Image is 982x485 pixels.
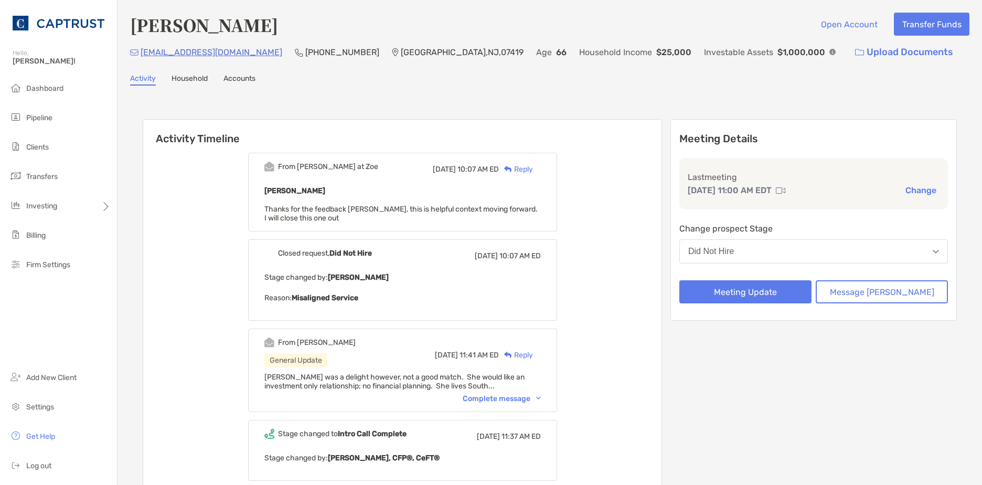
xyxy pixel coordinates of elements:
[475,251,498,260] span: [DATE]
[26,202,57,210] span: Investing
[223,74,255,86] a: Accounts
[264,338,274,347] img: Event icon
[435,351,458,360] span: [DATE]
[401,46,524,59] p: [GEOGRAPHIC_DATA] , NJ , 07419
[278,162,378,171] div: From [PERSON_NAME] at Zoe
[536,397,541,400] img: Chevron icon
[26,403,54,412] span: Settings
[679,239,948,263] button: Did Not Hire
[264,354,327,367] div: General Update
[264,429,274,439] img: Event icon
[679,280,812,303] button: Meeting Update
[9,111,22,123] img: pipeline icon
[829,49,836,55] img: Info Icon
[278,429,407,438] div: Stage changed to
[848,41,960,64] a: Upload Documents
[130,13,278,37] h4: [PERSON_NAME]
[704,46,773,59] p: Investable Assets
[9,81,22,94] img: dashboard icon
[26,143,49,152] span: Clients
[328,273,389,282] b: [PERSON_NAME]
[504,166,512,173] img: Reply icon
[141,46,282,59] p: [EMAIL_ADDRESS][DOMAIN_NAME]
[278,338,356,347] div: From [PERSON_NAME]
[933,250,939,254] img: Open dropdown arrow
[143,120,661,145] h6: Activity Timeline
[278,249,372,258] div: Closed request,
[501,432,541,441] span: 11:37 AM ED
[679,222,948,235] p: Change prospect Stage
[26,260,70,269] span: Firm Settings
[264,271,541,284] p: Stage changed by:
[9,140,22,153] img: clients icon
[305,46,379,59] p: [PHONE_NUMBER]
[292,293,358,302] b: Misaligned Service
[26,373,77,382] span: Add New Client
[679,132,948,145] p: Meeting Details
[902,185,940,196] button: Change
[9,429,22,442] img: get-help icon
[392,48,399,57] img: Location Icon
[264,205,538,223] span: Thanks for the feedback [PERSON_NAME], this is helpful context moving forward. I will close this ...
[26,231,46,240] span: Billing
[295,48,303,57] img: Phone Icon
[499,164,533,175] div: Reply
[264,373,525,391] span: [PERSON_NAME] was a delight however, not a good match. She would like an investment only relation...
[130,74,156,86] a: Activity
[9,371,22,383] img: add_new_client icon
[463,394,541,403] div: Complete message
[688,171,940,184] p: Last meeting
[457,165,499,174] span: 10:07 AM ED
[9,258,22,270] img: firm-settings icon
[536,46,552,59] p: Age
[26,461,51,470] span: Log out
[894,13,969,36] button: Transfer Funds
[499,350,533,361] div: Reply
[688,247,734,256] div: Did Not Hire
[13,57,111,66] span: [PERSON_NAME]!
[9,400,22,413] img: settings icon
[264,248,274,258] img: Event icon
[264,451,541,465] p: Stage changed by:
[26,84,63,93] span: Dashboard
[499,251,541,260] span: 10:07 AM ED
[9,170,22,182] img: transfers icon
[477,432,500,441] span: [DATE]
[264,186,325,195] b: [PERSON_NAME]
[172,74,208,86] a: Household
[26,172,58,181] span: Transfers
[264,162,274,172] img: Event icon
[656,46,691,59] p: $25,000
[338,429,407,438] b: Intro Call Complete
[9,199,22,212] img: investing icon
[460,351,499,360] span: 11:41 AM ED
[9,228,22,241] img: billing icon
[130,49,138,56] img: Email Icon
[504,352,512,359] img: Reply icon
[9,459,22,471] img: logout icon
[579,46,652,59] p: Household Income
[26,432,55,441] span: Get Help
[777,46,825,59] p: $1,000,000
[26,113,52,122] span: Pipeline
[328,454,440,462] b: [PERSON_NAME], CFP®, CeFT®
[813,13,885,36] button: Open Account
[556,46,567,59] p: 66
[13,4,104,42] img: CAPTRUST Logo
[433,165,456,174] span: [DATE]
[264,291,541,304] p: Reason:
[688,184,772,197] p: [DATE] 11:00 AM EDT
[816,280,948,303] button: Message [PERSON_NAME]
[855,49,864,56] img: button icon
[329,249,372,258] b: Did Not Hire
[776,186,785,195] img: communication type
